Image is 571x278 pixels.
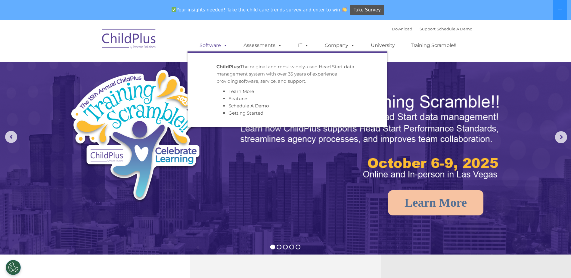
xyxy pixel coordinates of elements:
font: | [392,26,472,31]
span: Last name [84,40,102,44]
a: Training Scramble!! [405,39,462,51]
a: University [365,39,401,51]
a: Getting Started [228,110,263,116]
span: Take Survey [354,5,381,15]
span: Phone number [84,64,109,69]
a: Schedule A Demo [437,26,472,31]
a: Take Survey [350,5,384,15]
a: Schedule A Demo [228,103,269,109]
a: Learn More [388,190,483,215]
strong: ChildPlus: [216,64,240,69]
a: Software [194,39,234,51]
a: Download [392,26,412,31]
a: Learn More [228,88,254,94]
img: 👏 [342,7,347,12]
a: Assessments [237,39,288,51]
a: IT [292,39,315,51]
img: ✅ [172,7,176,12]
button: Cookies Settings [6,260,21,275]
a: Support [420,26,436,31]
img: ChildPlus by Procare Solutions [99,25,159,55]
a: Company [319,39,361,51]
p: The original and most widely-used Head Start data management system with over 35 years of experie... [216,63,358,85]
a: Features [228,96,248,101]
span: Your insights needed! Take the child care trends survey and enter to win! [169,4,349,16]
